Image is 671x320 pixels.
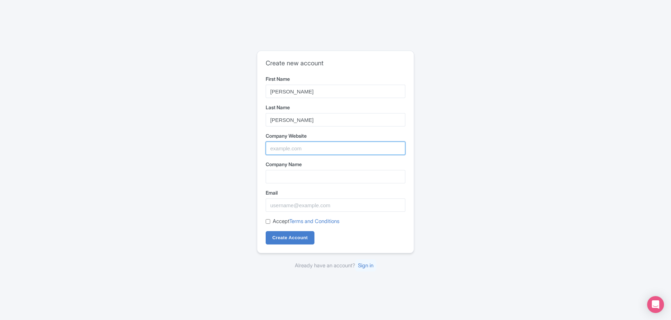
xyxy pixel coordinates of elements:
[266,104,405,111] label: Last Name
[266,142,405,155] input: example.com
[266,198,405,212] input: username@example.com
[289,218,339,224] a: Terms and Conditions
[257,262,414,270] div: Already have an account?
[355,259,376,272] a: Sign in
[266,231,314,244] input: Create Account
[273,217,339,226] label: Accept
[266,189,405,196] label: Email
[647,296,664,313] div: Open Intercom Messenger
[266,75,405,83] label: First Name
[266,161,405,168] label: Company Name
[266,59,405,67] h2: Create new account
[266,132,405,139] label: Company Website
